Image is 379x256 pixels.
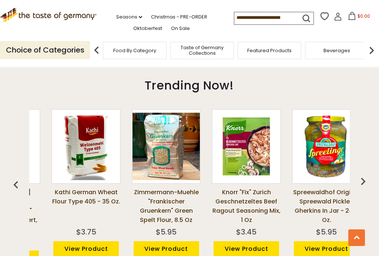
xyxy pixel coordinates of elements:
[247,48,292,53] a: Featured Products
[9,178,23,192] img: previous arrow
[133,24,162,33] a: Oktoberfest
[323,48,350,53] a: Beverages
[52,113,120,181] img: Kathi German Wheat Flour Type 405 - 35 oz.
[343,12,375,23] button: $0.00
[356,174,370,189] img: previous arrow
[236,226,256,238] div: $3.45
[151,13,207,21] a: Christmas - PRE-ORDER
[133,113,200,181] img: Zimmermann-Muehle
[156,226,177,238] div: $5.95
[293,113,360,181] img: Spreewaldhof Original Spreewald Pickled Gherkins in Jar - 24.4 oz.
[51,188,121,225] a: Kathi German Wheat Flour Type 405 - 35 oz.
[212,188,281,225] a: Knorr "Fix" Zurich Geschnetzeltes Beef Ragout Seasoning Mix, 1 oz
[358,13,370,19] span: $0.00
[113,48,156,53] a: Food By Category
[11,67,368,100] div: Trending Now!
[171,24,190,33] a: On Sale
[316,226,337,238] div: $5.95
[292,188,361,225] a: Spreewaldhof Original Spreewald Pickled Gherkins in Jar - 24.4 oz.
[116,13,142,21] a: Seasons
[76,226,96,238] div: $3.75
[89,43,104,58] img: previous arrow
[364,43,379,58] img: next arrow
[172,45,232,56] a: Taste of Germany Collections
[212,113,280,181] img: Knorr
[132,188,201,225] a: Zimmermann-Muehle "Frankischer Gruenkern" Green Spelt Flour, 8.5 oz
